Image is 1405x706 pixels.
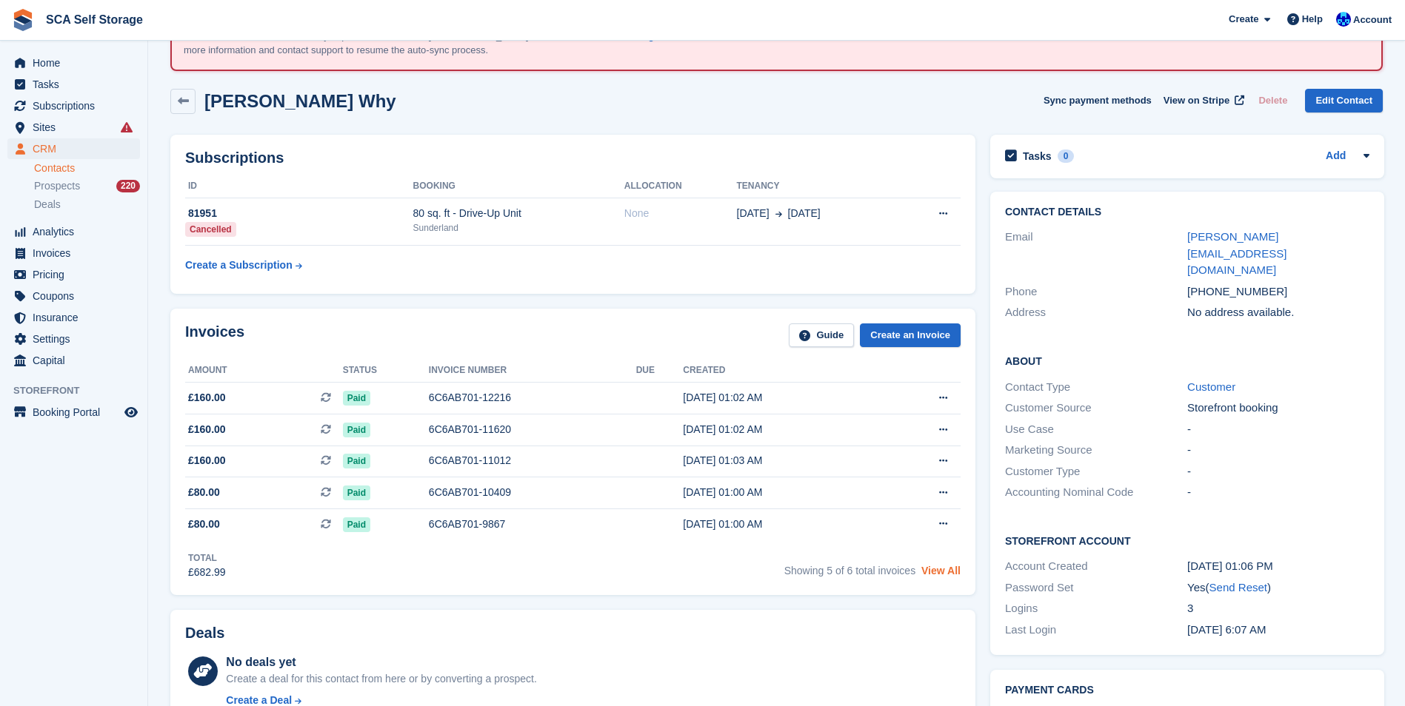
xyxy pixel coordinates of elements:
a: menu [7,74,140,95]
div: Create a deal for this contact from here or by converting a prospect. [226,671,536,687]
button: Delete [1252,89,1293,113]
div: [DATE] 01:03 AM [683,453,882,468]
span: Sites [33,117,121,138]
a: menu [7,53,140,73]
a: Customer [1187,380,1235,393]
h2: Contact Details [1005,206,1369,218]
i: Smart entry sync failures have occurred [121,121,133,133]
span: £160.00 [188,453,226,468]
div: Logins [1005,600,1187,617]
span: £80.00 [188,517,220,532]
span: Paid [343,454,370,468]
button: Sync payment methods [1044,89,1152,113]
div: - [1187,442,1369,459]
a: Guide [789,323,854,348]
span: View on Stripe [1164,93,1229,108]
th: Invoice number [429,359,636,383]
h2: About [1005,353,1369,368]
th: Allocation [624,175,737,198]
span: Invoices [33,243,121,263]
div: Account Created [1005,558,1187,575]
img: stora-icon-8386f47178a22dfd0bd8f6a31ec36ba5ce8667c1dd55bd0f319d3a0aa187defe.svg [12,9,34,31]
div: [DATE] 01:02 AM [683,422,882,437]
div: Contact Type [1005,379,1187,396]
span: Insurance [33,307,121,328]
h2: Tasks [1023,149,1052,163]
a: View All [921,565,961,576]
div: Email [1005,229,1187,279]
th: Tenancy [737,175,901,198]
a: menu [7,243,140,263]
th: Booking [413,175,624,198]
div: - [1187,421,1369,438]
span: Capital [33,350,121,371]
a: Send Reset [1209,581,1267,594]
span: Showing 5 of 6 total invoices [784,565,915,576]
div: £682.99 [188,565,226,580]
div: No deals yet [226,653,536,671]
a: Preview store [122,403,140,421]
span: Subscriptions [33,95,121,116]
a: Contacts [34,161,140,175]
span: Home [33,53,121,73]
div: 3 [1187,600,1369,617]
div: Storefront booking [1187,400,1369,417]
span: £160.00 [188,422,226,437]
div: 6C6AB701-11012 [429,453,636,468]
span: Tasks [33,74,121,95]
a: [PERSON_NAME][EMAIL_ADDRESS][DOMAIN_NAME] [1187,230,1286,276]
div: [DATE] 01:00 AM [683,485,882,500]
a: Create a Subscription [185,252,302,279]
span: Create [1229,12,1258,27]
span: Deals [34,198,61,212]
span: [DATE] [737,206,770,221]
div: [DATE] 01:00 AM [683,517,882,532]
a: menu [7,95,140,116]
th: Due [636,359,684,383]
span: Paid [343,517,370,532]
div: No address available. [1187,304,1369,321]
a: menu [7,138,140,159]
th: Amount [185,359,343,383]
h2: Deals [185,625,224,642]
a: menu [7,117,140,138]
a: menu [7,286,140,306]
a: menu [7,402,140,423]
div: Use Case [1005,421,1187,438]
div: 6C6AB701-10409 [429,485,636,500]
span: Account [1353,13,1392,27]
div: 81951 [185,206,413,221]
div: Accounting Nominal Code [1005,484,1187,501]
span: Prospects [34,179,80,193]
div: 0 [1058,149,1075,163]
div: - [1187,484,1369,501]
span: Paid [343,485,370,500]
div: 6C6AB701-12216 [429,390,636,406]
span: Storefront [13,383,147,398]
div: [DATE] 01:02 AM [683,390,882,406]
h2: Invoices [185,323,244,348]
div: Customer Source [1005,400,1187,417]
a: menu [7,350,140,371]
div: None [624,206,737,221]
span: Paid [343,423,370,437]
div: 220 [116,180,140,192]
a: View on Stripe [1158,89,1247,113]
a: Add [1326,148,1346,165]
p: An error occurred with the auto-sync process for the site: [GEOGRAPHIC_DATA]. Please review the f... [184,29,702,58]
a: SCA Self Storage [40,7,149,32]
span: Settings [33,329,121,349]
div: Phone [1005,283,1187,300]
span: Pricing [33,264,121,285]
th: Status [343,359,429,383]
div: Marketing Source [1005,442,1187,459]
a: menu [7,307,140,328]
span: £160.00 [188,390,226,406]
div: Password Set [1005,579,1187,596]
span: Help [1302,12,1323,27]
a: menu [7,264,140,285]
div: [DATE] 01:06 PM [1187,558,1369,575]
a: Create an Invoice [860,323,961,348]
a: menu [7,221,140,242]
h2: Storefront Account [1005,533,1369,548]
